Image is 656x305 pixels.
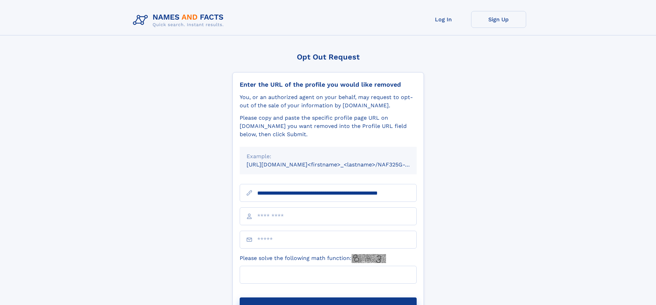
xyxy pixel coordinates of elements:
[232,53,424,61] div: Opt Out Request
[416,11,471,28] a: Log In
[240,254,386,263] label: Please solve the following math function:
[247,152,410,161] div: Example:
[240,114,417,139] div: Please copy and paste the specific profile page URL on [DOMAIN_NAME] you want removed into the Pr...
[471,11,526,28] a: Sign Up
[130,11,229,30] img: Logo Names and Facts
[240,93,417,110] div: You, or an authorized agent on your behalf, may request to opt-out of the sale of your informatio...
[240,81,417,88] div: Enter the URL of the profile you would like removed
[247,161,430,168] small: [URL][DOMAIN_NAME]<firstname>_<lastname>/NAF325G-xxxxxxxx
